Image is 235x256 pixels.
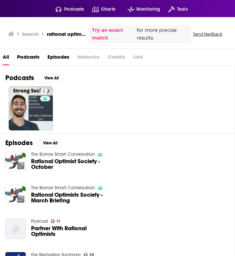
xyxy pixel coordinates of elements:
a: Partner With Rational Optimists [31,226,107,237]
a: All [3,52,9,65]
button: View All [38,139,62,147]
img: Rational Optimist Society - October [5,151,26,172]
button: open menu [119,4,160,15]
span: Networks [77,52,100,65]
img: Rational Optimists Society - March Briefing [5,185,26,205]
a: PodcastsView All [5,74,64,82]
a: Rational Optimist Society - October [31,158,107,170]
button: Send feedback [191,31,224,37]
a: Podcast [31,218,48,224]
a: Podcasts [17,52,39,65]
img: Partner With Rational Optimists [5,218,26,239]
a: 5 [40,89,48,94]
span: Monitoring [136,5,160,14]
h3: rational optimist society [47,31,86,37]
a: The Borrow Smart Conversation [31,185,95,191]
a: Charts [84,4,115,15]
span: Tools [177,5,188,14]
a: Episodes [47,52,69,65]
a: EpisodesView All [5,139,62,147]
a: Try an exact match [92,26,135,42]
h2: Episodes [5,139,33,147]
h2: Podcasts [5,74,34,82]
h3: Search [22,31,39,37]
a: The Borrow Smart Conversation [31,151,95,157]
a: 31 [51,219,61,223]
span: Podcasts [64,5,84,14]
span: for more precise results [137,26,188,42]
span: Lists [133,52,143,65]
span: Charts [101,5,115,14]
button: open menu [160,4,188,15]
button: open menu [47,4,84,15]
a: 5 [9,86,53,130]
button: View All [39,74,64,82]
span: 5 [43,88,45,95]
a: Rational Optimists Society - March Briefing [31,192,107,203]
span: 31 [56,220,60,223]
span: Credits [108,52,125,65]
